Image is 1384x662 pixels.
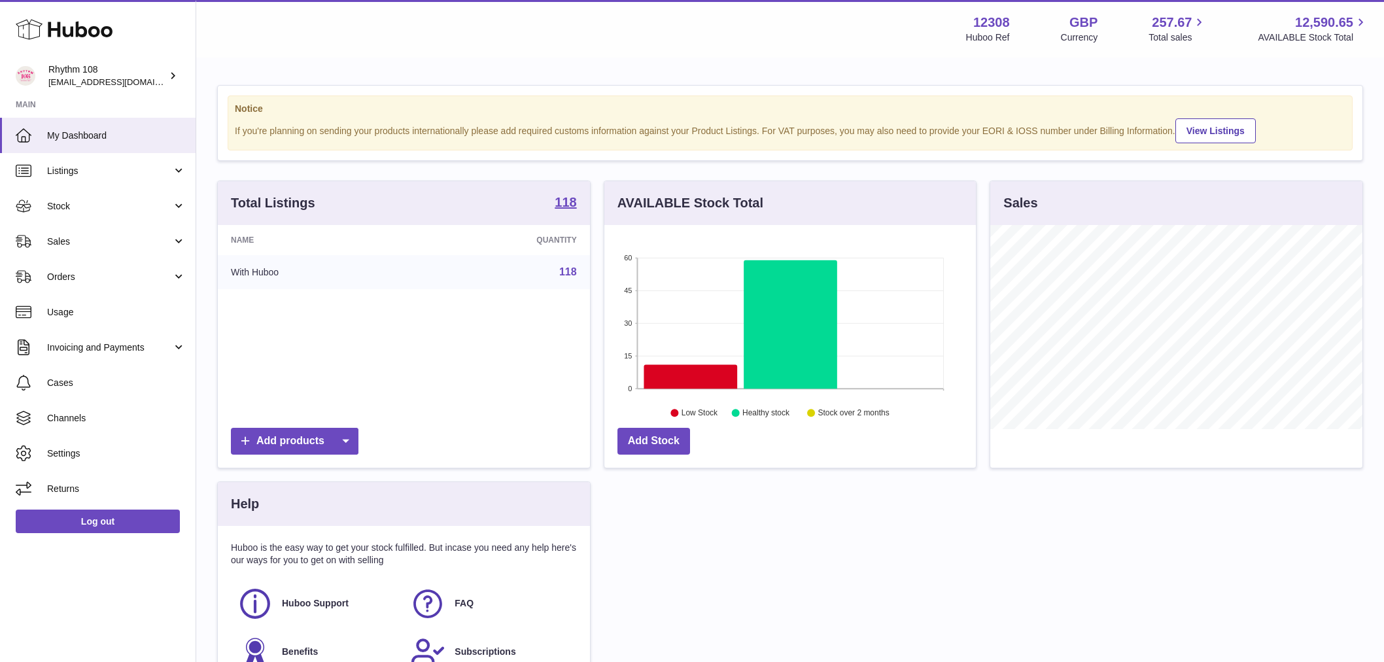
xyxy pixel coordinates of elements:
[282,646,318,658] span: Benefits
[218,225,414,255] th: Name
[555,196,576,211] a: 118
[47,306,186,319] span: Usage
[414,225,590,255] th: Quantity
[682,409,718,418] text: Low Stock
[47,412,186,425] span: Channels
[47,200,172,213] span: Stock
[47,483,186,495] span: Returns
[818,409,889,418] text: Stock over 2 months
[742,409,790,418] text: Healthy stock
[1258,14,1368,44] a: 12,590.65 AVAILABLE Stock Total
[1152,14,1192,31] span: 257.67
[47,377,186,389] span: Cases
[617,428,690,455] a: Add Stock
[624,254,632,262] text: 60
[231,428,358,455] a: Add products
[455,597,474,610] span: FAQ
[1061,31,1098,44] div: Currency
[48,63,166,88] div: Rhythm 108
[617,194,763,212] h3: AVAILABLE Stock Total
[231,542,577,566] p: Huboo is the easy way to get your stock fulfilled. But incase you need any help here's our ways f...
[16,66,35,86] img: internalAdmin-12308@internal.huboo.com
[1069,14,1098,31] strong: GBP
[624,352,632,360] text: 15
[1149,31,1207,44] span: Total sales
[455,646,515,658] span: Subscriptions
[47,235,172,248] span: Sales
[555,196,576,209] strong: 118
[237,586,397,621] a: Huboo Support
[235,103,1345,115] strong: Notice
[628,385,632,392] text: 0
[624,319,632,327] text: 30
[1258,31,1368,44] span: AVAILABLE Stock Total
[624,287,632,294] text: 45
[973,14,1010,31] strong: 12308
[231,495,259,513] h3: Help
[410,586,570,621] a: FAQ
[47,271,172,283] span: Orders
[16,510,180,533] a: Log out
[47,130,186,142] span: My Dashboard
[218,255,414,289] td: With Huboo
[1003,194,1037,212] h3: Sales
[47,447,186,460] span: Settings
[48,77,192,87] span: [EMAIL_ADDRESS][DOMAIN_NAME]
[47,165,172,177] span: Listings
[231,194,315,212] h3: Total Listings
[47,341,172,354] span: Invoicing and Payments
[1149,14,1207,44] a: 257.67 Total sales
[235,116,1345,143] div: If you're planning on sending your products internationally please add required customs informati...
[1175,118,1256,143] a: View Listings
[282,597,349,610] span: Huboo Support
[966,31,1010,44] div: Huboo Ref
[559,266,577,277] a: 118
[1295,14,1353,31] span: 12,590.65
